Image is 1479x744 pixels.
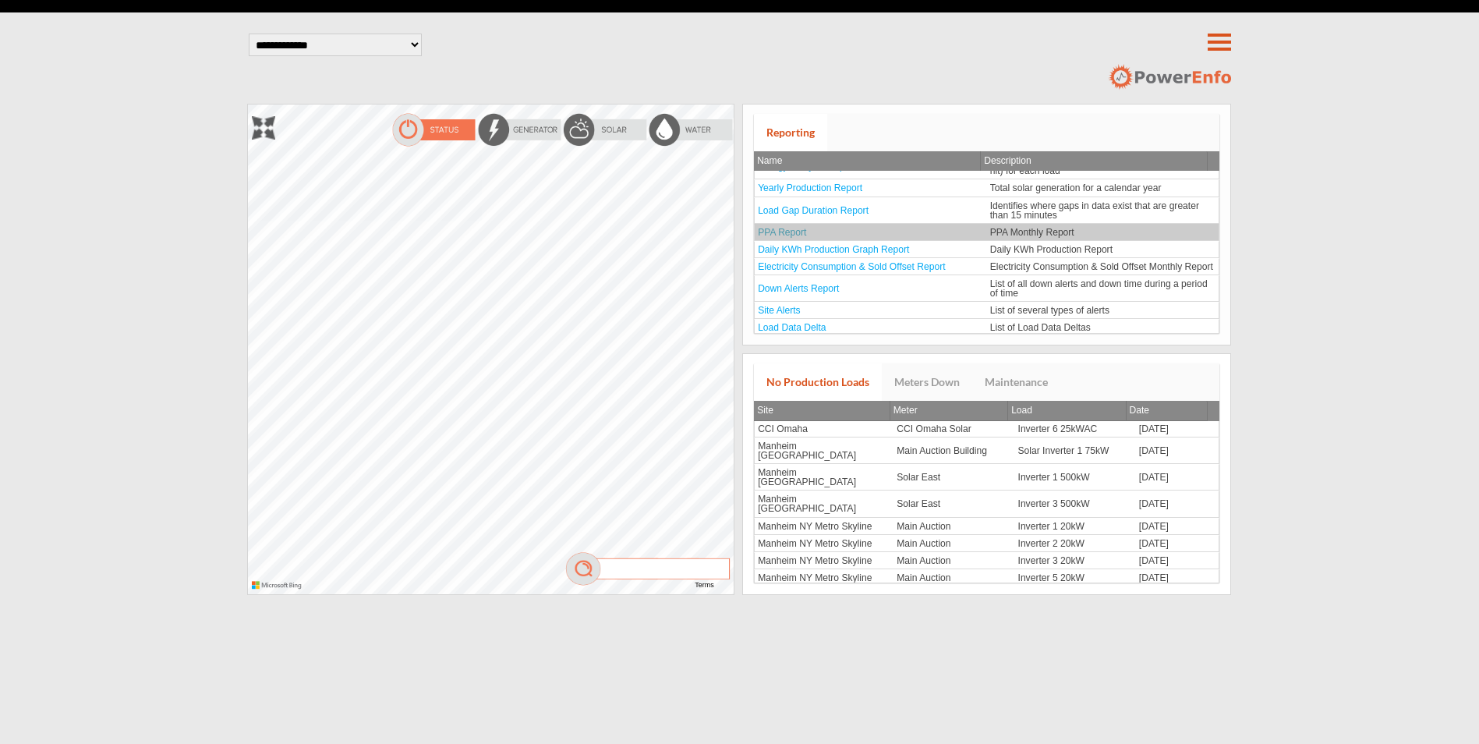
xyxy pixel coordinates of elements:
[1130,405,1150,416] span: Date
[758,182,862,193] a: Yearly Production Report
[893,421,1014,438] td: CCI Omaha Solar
[252,585,306,590] a: Microsoft Bing
[758,244,909,255] a: Daily KWh Production Graph Report
[1015,569,1136,586] td: Inverter 5 20kW
[984,155,1031,166] span: Description
[754,114,827,151] a: Reporting
[987,319,1220,336] td: List of Load Data Deltas
[391,112,476,147] img: statusOn.png
[754,491,893,517] td: Manheim [GEOGRAPHIC_DATA]
[987,197,1220,224] td: Identifies where gaps in data exist that are greater than 15 minutes
[562,112,648,147] img: solarOff.png
[252,116,275,140] img: zoom.png
[754,401,890,421] th: Site
[758,322,826,333] a: Load Data Delta
[1136,518,1220,535] td: [DATE]
[758,205,869,216] a: Load Gap Duration Report
[754,552,893,569] td: Manheim NY Metro Skyline
[757,405,773,416] span: Site
[1015,464,1136,491] td: Inverter 1 500kW
[1136,552,1220,569] td: [DATE]
[1015,535,1136,552] td: Inverter 2 20kW
[1011,405,1032,416] span: Load
[754,569,893,586] td: Manheim NY Metro Skyline
[1108,64,1230,90] img: logo
[1015,518,1136,535] td: Inverter 1 20kW
[981,151,1208,171] th: Description
[987,241,1220,258] td: Daily KWh Production Report
[1015,438,1136,464] td: Solar Inverter 1 75kW
[758,305,800,316] a: Site Alerts
[758,227,806,238] a: PPA Report
[893,535,1014,552] td: Main Auction
[972,363,1060,401] a: Maintenance
[758,283,839,294] a: Down Alerts Report
[893,491,1014,517] td: Solar East
[754,464,893,491] td: Manheim [GEOGRAPHIC_DATA]
[754,363,882,401] a: No Production Loads
[1136,491,1220,517] td: [DATE]
[987,224,1220,241] td: PPA Monthly Report
[754,151,981,171] th: Name
[987,275,1220,302] td: List of all down alerts and down time during a period of time
[987,179,1220,197] td: Total solar generation for a calendar year
[893,438,1014,464] td: Main Auction Building
[564,551,734,586] img: mag.png
[1136,535,1220,552] td: [DATE]
[987,302,1220,319] td: List of several types of alerts
[754,438,893,464] td: Manheim [GEOGRAPHIC_DATA]
[893,464,1014,491] td: Solar East
[754,518,893,535] td: Manheim NY Metro Skyline
[1015,491,1136,517] td: Inverter 3 500kW
[893,552,1014,569] td: Main Auction
[893,518,1014,535] td: Main Auction
[754,535,893,552] td: Manheim NY Metro Skyline
[754,421,893,438] td: CCI Omaha
[1015,421,1136,438] td: Inverter 6 25kWAC
[893,405,918,416] span: Meter
[757,155,782,166] span: Name
[648,112,734,147] img: waterOff.png
[1127,401,1208,421] th: Date
[893,569,1014,586] td: Main Auction
[476,112,562,147] img: energyOff.png
[1136,421,1220,438] td: [DATE]
[1136,569,1220,586] td: [DATE]
[1008,401,1126,421] th: Load
[987,258,1220,275] td: Electricity Consumption & Sold Offset Monthly Report
[1136,438,1220,464] td: [DATE]
[1136,464,1220,491] td: [DATE]
[758,261,945,272] a: Electricity Consumption & Sold Offset Report
[890,401,1008,421] th: Meter
[1015,552,1136,569] td: Inverter 3 20kW
[882,363,972,401] a: Meters Down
